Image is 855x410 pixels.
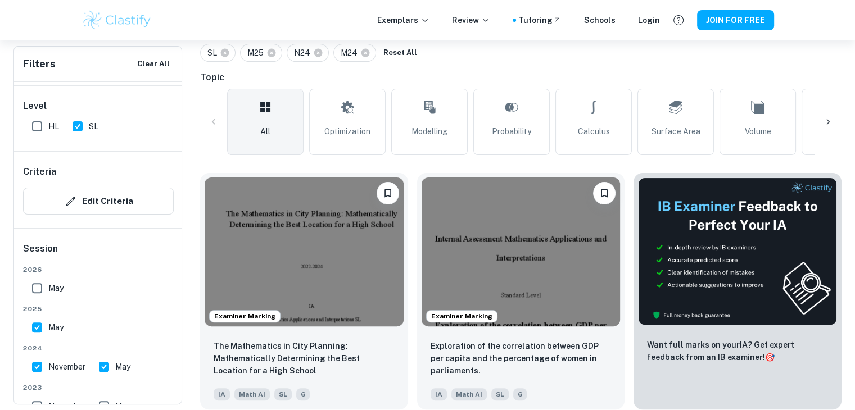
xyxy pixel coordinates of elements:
span: 🎯 [765,353,775,362]
button: Reset All [381,44,420,61]
div: M25 [240,44,282,62]
span: Modelling [411,125,447,138]
h6: Session [23,242,174,265]
span: HL [48,120,59,133]
a: Login [638,14,660,26]
span: 2025 [23,304,174,314]
button: Please log in to bookmark exemplars [377,182,399,204]
img: Thumbnail [638,177,837,325]
h6: Filters [23,56,56,72]
span: Examiner Marking [427,311,497,321]
span: Optimization [324,125,370,138]
a: Examiner MarkingPlease log in to bookmark exemplarsThe Mathematics in City Planning: Mathematical... [200,173,408,409]
p: The Mathematics in City Planning: Mathematically Determining the Best Location for a High School [214,340,395,377]
span: N24 [294,47,315,59]
span: M24 [341,47,363,59]
span: Math AI [451,388,487,400]
span: 2023 [23,382,174,393]
span: Probability [492,125,531,138]
img: Math AI IA example thumbnail: The Mathematics in City Planning: Mathem [205,177,404,326]
button: Edit Criteria [23,188,174,215]
h6: Criteria [23,165,56,179]
a: Schools [584,14,616,26]
p: Review [452,14,490,26]
span: May [48,282,64,294]
span: SL [491,388,509,400]
span: Calculus [578,125,610,138]
span: 6 [296,388,310,400]
span: SL [89,120,98,133]
span: 2026 [23,265,174,275]
div: N24 [287,44,329,62]
img: Clastify logo [82,9,153,31]
span: Math AI [234,388,270,400]
button: JOIN FOR FREE [697,10,774,30]
a: ThumbnailWant full marks on yourIA? Get expert feedback from an IB examiner! [634,173,842,409]
a: Tutoring [518,14,562,26]
h6: Level [23,99,174,113]
button: Help and Feedback [669,11,688,30]
div: SL [200,44,236,62]
img: Math AI IA example thumbnail: Exploration of the correlation between G [422,177,621,326]
span: May [115,361,130,373]
span: November [48,361,85,373]
span: 6 [513,388,527,400]
span: Volume [745,125,771,138]
span: All [260,125,270,138]
div: M24 [333,44,376,62]
span: Examiner Marking [210,311,280,321]
span: SL [274,388,292,400]
span: IA [431,388,447,400]
p: Want full marks on your IA ? Get expert feedback from an IB examiner! [647,339,828,363]
span: Surface Area [652,125,700,138]
span: M25 [247,47,269,59]
a: Examiner MarkingPlease log in to bookmark exemplarsExploration of the correlation between GDP per... [417,173,625,409]
p: Exemplars [377,14,429,26]
button: Please log in to bookmark exemplars [593,182,616,204]
span: 2024 [23,343,174,353]
button: Clear All [134,56,173,72]
span: May [48,321,64,334]
h6: Topic [200,71,842,84]
span: SL [207,47,222,59]
span: IA [214,388,230,400]
p: Exploration of the correlation between GDP per capita and the percentage of women in parliaments. [431,340,612,377]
